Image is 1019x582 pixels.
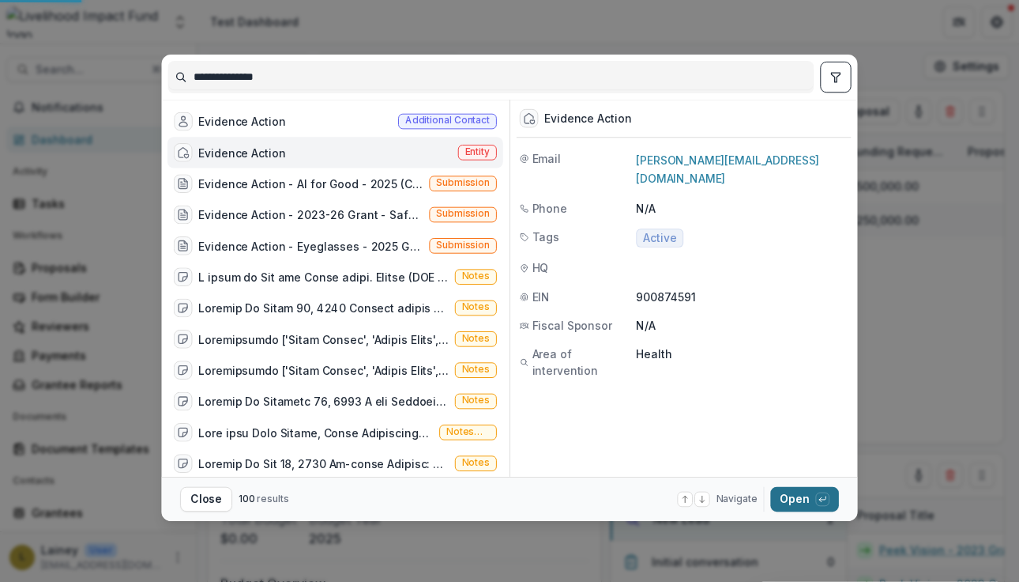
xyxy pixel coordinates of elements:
[239,493,255,505] span: 100
[636,289,848,305] p: 900874591
[636,317,848,334] p: N/A
[465,146,490,157] span: Entity
[199,238,423,255] div: Evidence Action - Eyeglasses - 2025 Grant
[636,346,848,363] p: Health
[199,269,449,285] div: L ipsum do Sit ame Conse adipi. Elitse (DOE te Incididu Utlabo) et dolorema aliquae adm veni q no...
[532,200,567,217] span: Phone
[199,455,449,472] div: Loremip Do Sit 18, 2730 Am-conse Adipisc: Elitse Doeiusmodte Incididuntut: Laboreetdol Magnaaliqu...
[532,150,561,167] span: Email
[199,176,423,192] div: Evidence Action - AI for Good - 2025 (Choose this when adding a new proposal to the first stage o...
[820,62,851,93] button: toggle filters
[462,458,490,469] span: Notes
[462,271,490,282] span: Notes
[636,153,819,185] a: [PERSON_NAME][EMAIL_ADDRESS][DOMAIN_NAME]
[199,206,423,223] div: Evidence Action - 2023-26 Grant - Safe Water Initiative [GEOGRAPHIC_DATA]
[199,425,434,441] div: Lore ipsu Dolo Sitame, Conse AdipiscingelIts doe TEMP incidid: utl et dolorem ali enimadmin ven q...
[257,493,288,505] span: results
[462,365,490,376] span: Notes
[532,229,559,245] span: Tags
[180,487,232,512] button: Close
[716,493,758,507] span: Navigate
[532,289,551,305] span: EIN
[532,346,637,379] span: Area of intervention
[199,362,449,379] div: Loremipsumdo ['Sitam Consec', 'Adipis Elits', 'Doeiusm Temporin', 'Utlabo Etdoloremag', 'Aliqu En...
[446,426,490,437] span: Notes individual
[462,333,490,344] span: Notes
[462,302,490,313] span: Notes
[405,115,490,127] span: Additional contact
[437,178,491,189] span: Submission
[199,145,286,161] div: Evidence Action
[437,209,491,220] span: Submission
[544,111,631,125] div: Evidence Action
[770,487,839,512] button: Open
[532,260,549,277] span: HQ
[532,317,612,334] span: Fiscal Sponsor
[199,331,449,348] div: Loremipsumdo ['Sitam Consec', 'Adipis Elits', 'Doeiusm Temporin', 'Utlabo Etdoloremag', 'Aliqu En...
[199,113,286,130] div: Evidence Action
[199,300,449,316] div: Loremip Do Sitam 90, 4240 Consect adipis Elit 8063 - *Seddoei**: [tem.incididuntutlabore.etd][7] ...
[636,200,848,217] p: N/A
[437,240,491,251] span: Submission
[462,395,490,406] span: Notes
[643,232,676,245] span: Active
[199,393,449,410] div: Loremip Do Sitametc 76, 6993 A eli Seddoei Temporin utl Etdo Magn (aliquaen adminim ve QUIsnostr)...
